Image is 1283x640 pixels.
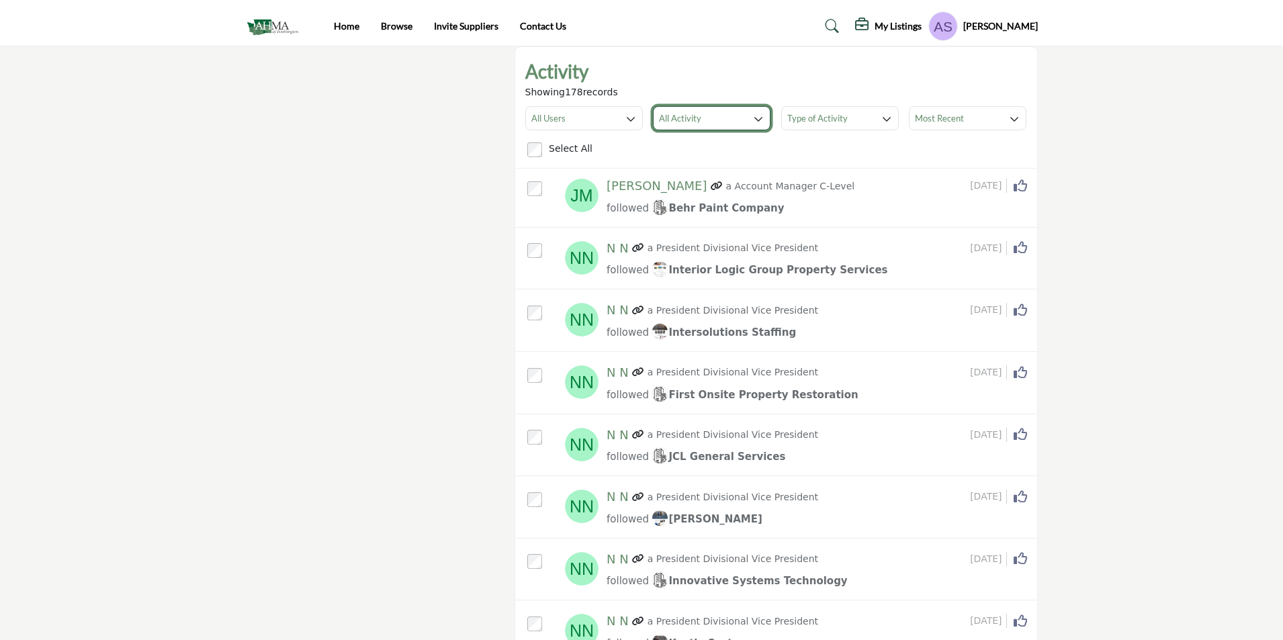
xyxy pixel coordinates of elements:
[970,552,1006,566] span: [DATE]
[525,106,643,130] button: All Users
[1014,614,1027,628] i: Click to Like this activity
[607,365,629,380] h5: N N
[652,572,668,588] img: image
[607,490,629,504] h5: N N
[652,323,668,340] img: image
[632,552,644,566] a: Redirect to company listing
[565,428,599,461] img: avtar-image
[787,112,848,124] h3: Type of Activity
[525,85,618,99] span: Showing records
[726,179,855,193] p: a Account Manager C-Level
[652,262,887,279] a: imageInterior Logic Group Property Services
[652,449,785,465] a: imageJCL General Services
[549,142,592,156] label: Select All
[607,264,649,276] span: followed
[607,326,649,338] span: followed
[652,573,847,590] a: imageInnovative Systems Technology
[648,552,818,566] p: a President Divisional Vice President
[520,20,566,32] a: Contact Us
[525,57,588,85] h2: Activity
[652,451,785,463] span: JCL General Services
[963,19,1038,33] h5: [PERSON_NAME]
[381,20,412,32] a: Browse
[970,179,1006,193] span: [DATE]
[607,575,649,587] span: followed
[812,15,848,37] a: Search
[531,112,566,124] h3: All Users
[565,490,599,523] img: avtar-image
[909,106,1026,130] button: Most Recent
[334,20,359,32] a: Home
[632,614,644,629] a: Redirect to company listing
[781,106,899,130] button: Type of Activity
[928,11,958,41] button: Show hide supplier dropdown
[652,387,858,404] a: imageFirst Onsite Property Restoration
[607,389,649,401] span: followed
[652,264,887,276] span: Interior Logic Group Property Services
[632,365,644,379] a: Redirect to company listing
[607,303,629,318] h5: N N
[970,303,1006,317] span: [DATE]
[659,112,701,124] h3: All Activity
[652,447,668,464] img: image
[652,200,784,217] a: imageBehr Paint Company
[648,304,818,318] p: a President Divisional Vice President
[652,261,668,277] img: image
[652,199,668,216] img: image
[632,241,644,255] a: Redirect to company listing
[565,241,599,275] img: avtar-image
[970,241,1006,255] span: [DATE]
[1014,552,1027,565] i: Click to Like this activity
[648,365,818,379] p: a President Divisional Vice President
[607,451,649,463] span: followed
[607,513,649,525] span: followed
[970,365,1006,379] span: [DATE]
[711,179,723,193] a: Redirect to company listing
[648,241,818,255] p: a President Divisional Vice President
[648,428,818,442] p: a President Divisional Vice President
[632,304,644,318] a: Redirect to company listing
[652,510,668,527] img: image
[565,552,599,586] img: avtar-image
[607,552,629,567] h5: N N
[246,15,306,38] img: Site Logo
[565,87,583,97] span: 178
[607,179,707,193] h5: [PERSON_NAME]
[875,20,922,32] h5: My Listings
[970,428,1006,442] span: [DATE]
[607,241,629,256] h5: N N
[1014,490,1027,504] i: Click to Like this activity
[648,614,818,629] p: a President Divisional Vice President
[632,428,644,442] a: Redirect to company listing
[652,385,668,402] img: image
[1014,241,1027,255] i: Click to Like this activity
[653,106,770,130] button: All Activity
[565,365,599,399] img: avtar-image
[1014,179,1027,193] i: Click to Like this activity
[632,490,644,504] a: Redirect to company listing
[1014,428,1027,441] i: Click to Like this activity
[652,511,762,528] a: image[PERSON_NAME]
[652,202,784,214] span: Behr Paint Company
[434,20,498,32] a: Invite Suppliers
[970,490,1006,504] span: [DATE]
[1014,366,1027,379] i: Click to Like this activity
[607,202,649,214] span: followed
[607,428,629,443] h5: N N
[565,303,599,336] img: avtar-image
[1014,304,1027,317] i: Click to Like this activity
[855,18,922,34] div: My Listings
[648,490,818,504] p: a President Divisional Vice President
[652,324,796,341] a: imageIntersolutions Staffing
[652,513,762,525] span: [PERSON_NAME]
[652,575,847,587] span: Innovative Systems Technology
[565,179,599,212] img: avtar-image
[652,389,858,401] span: First Onsite Property Restoration
[915,112,964,124] h3: Most Recent
[607,614,629,629] h5: N N
[970,614,1006,628] span: [DATE]
[652,326,796,338] span: Intersolutions Staffing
